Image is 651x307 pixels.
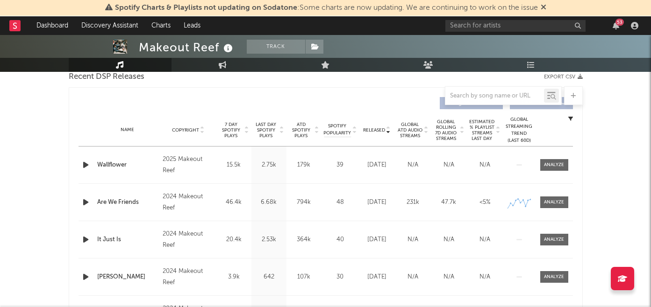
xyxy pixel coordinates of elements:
div: 15.5k [219,160,249,170]
span: Estimated % Playlist Streams Last Day [469,119,495,141]
span: : Some charts are now updating. We are continuing to work on the issue [115,4,538,12]
div: Global Streaming Trend (Last 60D) [505,116,533,144]
div: <5% [469,198,501,207]
div: 40 [324,235,357,244]
div: 6.68k [254,198,284,207]
span: ATD Spotify Plays [289,122,314,139]
span: Last Day Spotify Plays [254,122,279,139]
div: 46.4k [219,198,249,207]
button: Track [247,40,305,54]
div: 20.4k [219,235,249,244]
div: 47.7k [433,198,465,207]
span: Spotify Charts & Playlists not updating on Sodatone [115,4,297,12]
a: It Just Is [97,235,158,244]
div: 642 [254,272,284,282]
div: 39 [324,160,357,170]
span: Global Rolling 7D Audio Streams [433,119,459,141]
div: N/A [397,272,429,282]
div: N/A [469,235,501,244]
a: Leads [177,16,207,35]
a: Charts [145,16,177,35]
input: Search for artists [445,20,586,32]
button: 53 [613,22,619,29]
input: Search by song name or URL [445,92,544,100]
span: Released [363,127,385,133]
div: 2.75k [254,160,284,170]
span: Recent DSP Releases [69,71,144,83]
div: 53 [615,19,624,26]
div: N/A [397,160,429,170]
div: 3.9k [219,272,249,282]
div: N/A [469,272,501,282]
span: Global ATD Audio Streams [397,122,423,139]
span: 7 Day Spotify Plays [219,122,243,139]
div: 794k [289,198,319,207]
span: Copyright [172,127,199,133]
div: 2.53k [254,235,284,244]
div: N/A [433,160,465,170]
div: 2024 Makeout Reef [163,229,214,251]
div: 107k [289,272,319,282]
a: Dashboard [30,16,75,35]
a: [PERSON_NAME] [97,272,158,282]
div: 48 [324,198,357,207]
div: N/A [433,272,465,282]
span: Dismiss [541,4,546,12]
a: Discovery Assistant [75,16,145,35]
div: Makeout Reef [139,40,235,55]
span: Spotify Popularity [323,123,351,137]
div: 2025 Makeout Reef [163,154,214,176]
div: 30 [324,272,357,282]
div: N/A [433,235,465,244]
div: [DATE] [361,198,393,207]
div: [DATE] [361,160,393,170]
a: Are We Friends [97,198,158,207]
div: [DATE] [361,235,393,244]
div: N/A [469,160,501,170]
div: 2024 Makeout Reef [163,266,214,288]
div: 364k [289,235,319,244]
div: Name [97,126,158,133]
a: Wallflower [97,160,158,170]
div: N/A [397,235,429,244]
button: Export CSV [544,74,583,80]
div: 2024 Makeout Reef [163,191,214,214]
div: 231k [397,198,429,207]
div: 179k [289,160,319,170]
div: [DATE] [361,272,393,282]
